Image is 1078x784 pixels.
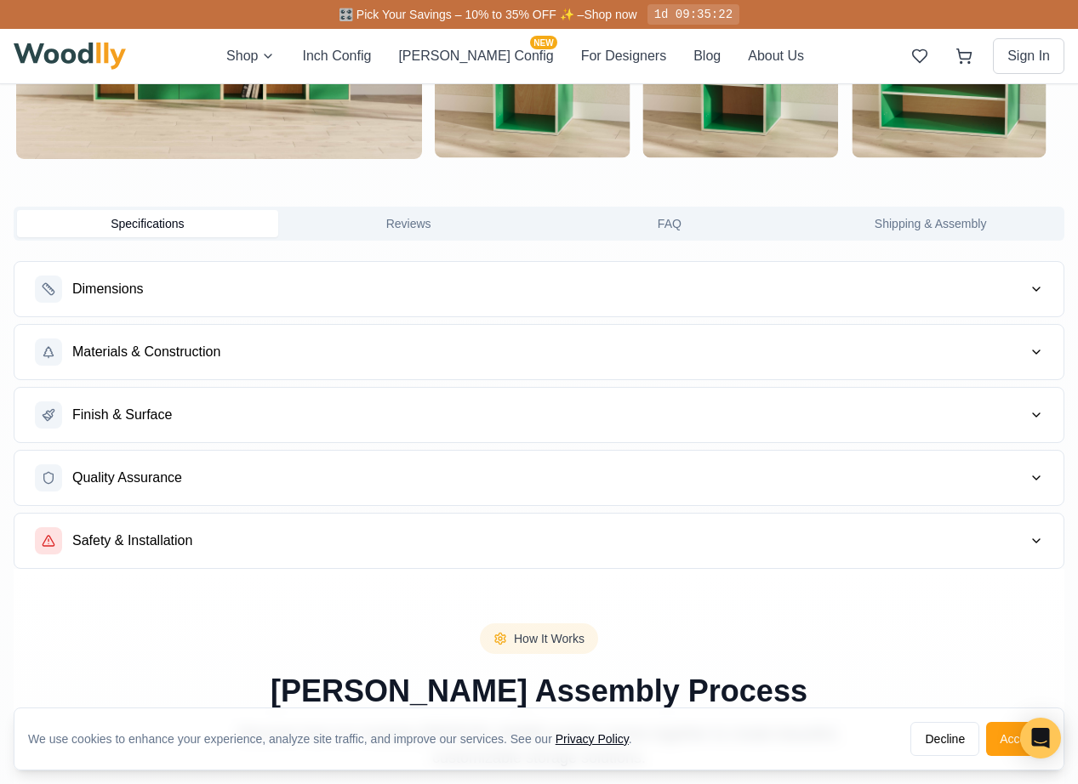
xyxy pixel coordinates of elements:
[278,210,539,237] button: Reviews
[226,46,275,66] button: Shop
[34,582,68,616] button: Show Dimensions
[986,722,1050,756] button: Accept
[14,388,1064,442] button: Finish & Surface
[339,8,584,21] span: 🎛️ Pick Your Savings – 10% to 35% OFF ✨ –
[34,674,1044,708] h2: [PERSON_NAME] Assembly Process
[14,451,1064,505] button: Quality Assurance
[986,673,1050,707] button: Accept
[800,210,1061,237] button: Shipping & Assembly
[876,192,904,219] button: Yellow
[840,192,869,219] button: White
[398,46,553,66] button: [PERSON_NAME] ConfigNEW
[14,325,1064,379] button: Materials & Construction
[584,8,636,21] a: Shop now
[28,730,646,747] div: We use cookies to enhance your experience, analyze site traffic, and improve our services. See our .
[28,681,646,698] div: We use cookies to enhance your experience, analyze site traffic, and improve our services. See our .
[539,210,801,237] button: FAQ
[910,722,979,756] button: Decline
[581,46,666,66] button: For Designers
[72,405,172,425] span: Finish & Surface
[1020,718,1061,758] div: Open Intercom Messenger
[48,20,75,48] button: Hide price
[530,36,556,49] span: NEW
[647,4,739,25] div: 1d 09:35:22
[693,46,721,66] button: Blog
[72,279,144,299] span: Dimensions
[14,262,1064,316] button: Dimensions
[802,31,950,56] h1: Asymmetrical Shelf
[72,468,182,488] span: Quality Assurance
[556,683,629,696] a: Privacy Policy
[17,210,278,237] button: Specifications
[748,46,804,66] button: About Us
[556,732,629,746] a: Privacy Policy
[804,192,833,219] button: Black
[72,531,192,551] span: Safety & Installation
[514,630,585,647] span: How It Works
[802,164,1047,182] h4: Colors
[802,235,1047,272] button: Add to Cart
[993,38,1064,74] button: Sign In
[910,673,979,707] button: Decline
[34,539,68,573] button: Open All Doors
[802,281,1047,318] button: Add to Wishlist
[14,43,126,70] img: Woodlly
[910,191,941,220] button: Green
[302,46,371,66] button: Inch Config
[72,342,220,362] span: Materials & Construction
[14,514,1064,568] button: Safety & Installation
